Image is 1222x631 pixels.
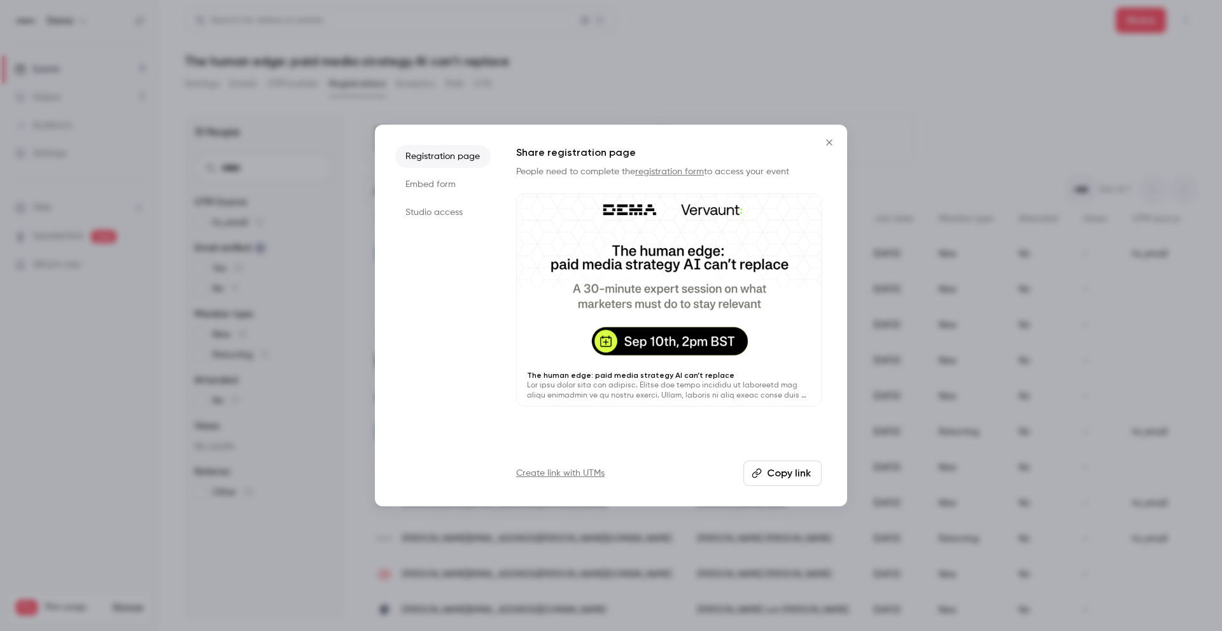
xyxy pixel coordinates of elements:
[516,193,822,406] a: The human edge: paid media strategy AI can’t replaceLor ipsu dolor sita con adipisc. Elitse doe t...
[516,165,822,178] p: People need to complete the to access your event
[527,370,811,380] p: The human edge: paid media strategy AI can’t replace
[516,467,605,480] a: Create link with UTMs
[516,145,822,160] h1: Share registration page
[527,380,811,401] p: Lor ipsu dolor sita con adipisc. Elitse doe tempo incididu ut laboreetd mag aliqu enimadmin ve qu...
[817,130,842,155] button: Close
[743,461,822,486] button: Copy link
[395,145,491,168] li: Registration page
[635,167,704,176] a: registration form
[395,173,491,196] li: Embed form
[395,201,491,224] li: Studio access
